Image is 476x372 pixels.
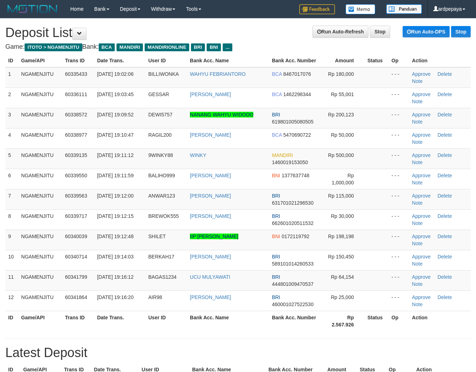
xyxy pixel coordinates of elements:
th: Status [364,311,389,331]
th: Action [409,311,471,331]
th: Status [364,54,389,67]
span: BRI [272,213,280,219]
a: Approve [412,234,430,239]
span: [DATE] 19:02:06 [97,71,133,77]
span: 1377637748 [281,173,309,178]
a: [PERSON_NAME] [190,254,231,260]
a: Note [412,78,423,84]
a: Approve [412,112,430,117]
h4: Game: Bank: [5,43,471,51]
span: Rp 115,000 [328,193,354,199]
a: Approve [412,71,430,77]
td: - - - [389,270,409,290]
span: BCA [99,43,115,51]
span: 60339550 [65,173,87,178]
span: Rp 30,000 [331,213,354,219]
span: BAGAS1234 [148,274,176,280]
span: Rp 150,450 [328,254,354,260]
th: Date Trans. [94,54,145,67]
td: NGAMENJITU [18,270,62,290]
img: MOTION_logo.png [5,4,59,14]
th: Game/API [18,54,62,67]
span: [DATE] 19:14:03 [97,254,133,260]
a: Note [412,159,423,165]
th: User ID [145,54,187,67]
span: GESSAR [148,91,169,97]
a: Note [412,241,423,246]
a: Delete [438,234,452,239]
td: 5 [5,148,18,169]
span: 619801005080505 [272,119,314,125]
a: IIP [PERSON_NAME] [190,234,238,239]
span: Rp 500,000 [328,152,354,158]
span: Rp 200,123 [328,112,354,117]
span: 60336111 [65,91,87,97]
a: Delete [438,71,452,77]
span: 5470690722 [283,132,311,138]
td: 3 [5,108,18,128]
a: [PERSON_NAME] [190,132,231,138]
span: ... [223,43,232,51]
td: 9 [5,230,18,250]
span: 444801009470537 [272,281,314,287]
span: 60340039 [65,234,87,239]
span: [DATE] 19:16:12 [97,274,133,280]
td: NGAMENJITU [18,189,62,209]
a: Approve [412,132,430,138]
th: Bank Acc. Name [187,54,269,67]
span: BRI [272,294,280,300]
td: - - - [389,209,409,230]
img: panduan.png [386,4,422,14]
span: 460001027522530 [272,302,314,307]
span: [DATE] 19:12:00 [97,193,133,199]
th: Bank Acc. Number [269,311,324,331]
a: Note [412,200,423,206]
a: Delete [438,173,452,178]
span: Rp 55,001 [331,91,354,97]
span: BRI [272,274,280,280]
img: Feedback.jpg [299,4,335,14]
span: BREWOK555 [148,213,179,219]
span: SHILET [148,234,166,239]
span: ANWAR123 [148,193,175,199]
td: NGAMENJITU [18,169,62,189]
span: RAGIL200 [148,132,171,138]
a: Run Auto-DPS [403,26,450,37]
a: Note [412,99,423,104]
th: Trans ID [62,311,94,331]
td: - - - [389,67,409,88]
th: Rp 2.567.926 [324,311,364,331]
span: 60341799 [65,274,87,280]
span: Rp 25,000 [331,294,354,300]
span: BRI [272,254,280,260]
span: BALIHO999 [148,173,175,178]
a: [PERSON_NAME] [190,173,231,178]
span: BCA [272,91,282,97]
td: NGAMENJITU [18,88,62,108]
span: 60339717 [65,213,87,219]
a: WINKY [190,152,206,158]
th: Date Trans. [94,311,145,331]
span: 60341864 [65,294,87,300]
a: Approve [412,254,430,260]
a: Stop [370,26,390,38]
th: Action [409,54,471,67]
td: 4 [5,128,18,148]
span: [DATE] 19:03:45 [97,91,133,97]
span: MANDIRI [117,43,143,51]
span: 1462298344 [283,91,311,97]
td: 10 [5,250,18,270]
th: Bank Acc. Name [187,311,269,331]
td: NGAMENJITU [18,128,62,148]
span: 60338977 [65,132,87,138]
a: Note [412,139,423,145]
span: 60335433 [65,71,87,77]
span: [DATE] 19:12:15 [97,213,133,219]
span: BCA [272,132,282,138]
span: BERKAH17 [148,254,174,260]
span: [DATE] 19:11:59 [97,173,133,178]
a: Stop [451,26,471,37]
a: Delete [438,254,452,260]
span: [DATE] 19:09:52 [97,112,133,117]
a: Note [412,220,423,226]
